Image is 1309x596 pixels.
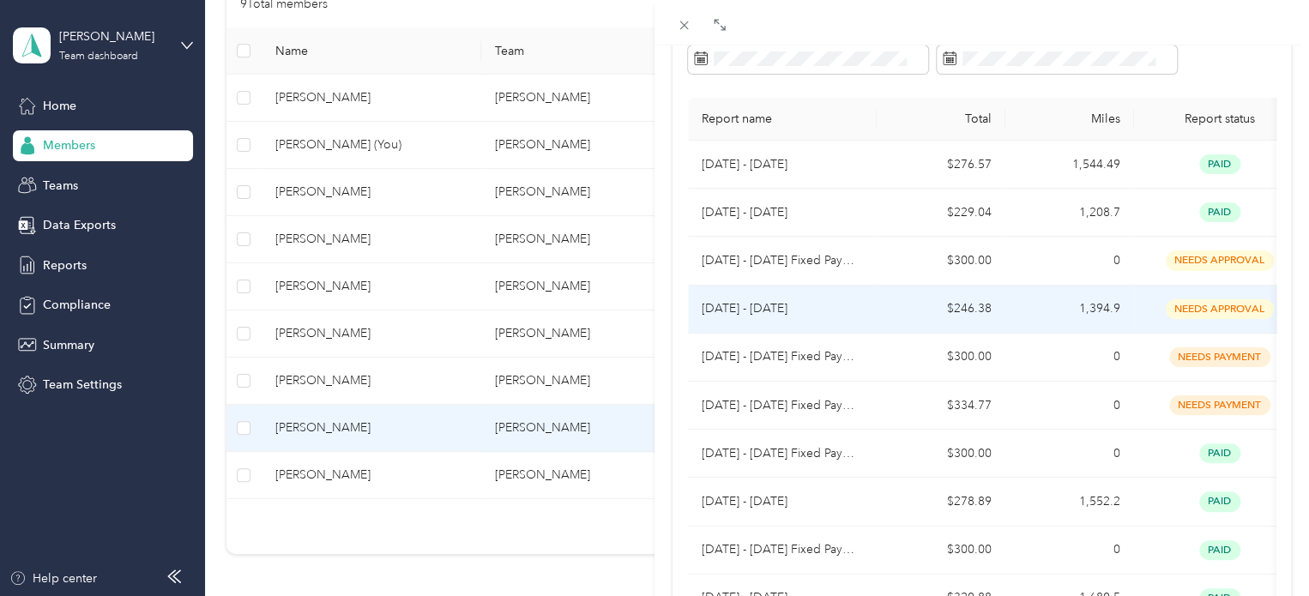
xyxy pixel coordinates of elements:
[1005,527,1134,575] td: 0
[688,98,877,141] th: Report name
[702,347,863,366] p: [DATE] - [DATE] Fixed Payment
[702,444,863,463] p: [DATE] - [DATE] Fixed Payment
[877,286,1005,334] td: $246.38
[877,430,1005,478] td: $300.00
[702,299,863,318] p: [DATE] - [DATE]
[1169,347,1270,367] span: needs payment
[702,251,863,270] p: [DATE] - [DATE] Fixed Payment
[877,189,1005,237] td: $229.04
[1169,395,1270,415] span: needs payment
[702,155,863,174] p: [DATE] - [DATE]
[1148,111,1292,126] span: Report status
[890,111,992,126] div: Total
[1005,286,1134,334] td: 1,394.9
[1199,540,1240,560] span: paid
[702,203,863,222] p: [DATE] - [DATE]
[877,527,1005,575] td: $300.00
[1199,491,1240,511] span: paid
[1005,141,1134,189] td: 1,544.49
[1213,500,1309,596] iframe: Everlance-gr Chat Button Frame
[1005,382,1134,430] td: 0
[1199,443,1240,463] span: paid
[1005,430,1134,478] td: 0
[877,382,1005,430] td: $334.77
[1199,154,1240,174] span: paid
[1199,202,1240,222] span: paid
[1005,478,1134,526] td: 1,552.2
[702,492,863,511] p: [DATE] - [DATE]
[1005,334,1134,382] td: 0
[1166,250,1274,270] span: needs approval
[1019,111,1120,126] div: Miles
[877,237,1005,285] td: $300.00
[1005,237,1134,285] td: 0
[877,478,1005,526] td: $278.89
[702,540,863,559] p: [DATE] - [DATE] Fixed Payment
[702,396,863,415] p: [DATE] - [DATE] Fixed Payment
[1005,189,1134,237] td: 1,208.7
[877,141,1005,189] td: $276.57
[1166,299,1274,319] span: needs approval
[877,334,1005,382] td: $300.00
